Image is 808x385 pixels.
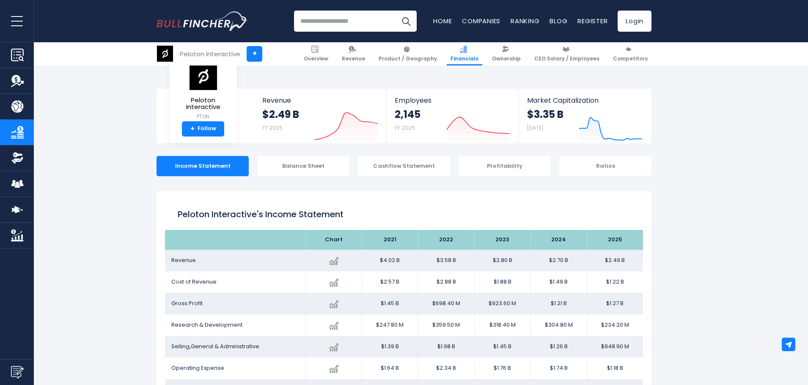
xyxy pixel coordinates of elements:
td: $1.49 B [530,271,587,293]
td: $1.64 B [362,358,418,379]
div: Balance Sheet [257,156,349,176]
a: Financials [447,42,482,66]
a: Market Capitalization $3.35 B [DATE] [519,89,651,143]
td: $247.80 M [362,314,418,336]
td: $359.50 M [418,314,474,336]
small: FY 2025 [262,124,283,131]
td: $1.21 B [530,293,587,314]
a: Ranking [511,16,539,25]
a: Companies [462,16,500,25]
td: $1.26 B [530,336,587,358]
span: CEO Salary / Employees [534,55,599,62]
button: Search [396,11,417,32]
span: Ownership [492,55,521,62]
span: Competitors [613,55,648,62]
h1: Peloton Interactive's Income Statement [178,208,630,221]
a: + [247,46,262,62]
td: $1.76 B [474,358,530,379]
td: $2.80 B [474,250,530,271]
td: $923.60 M [474,293,530,314]
small: PTON [176,113,230,120]
div: Ratios [559,156,651,176]
td: $234.20 M [587,314,643,336]
div: Income Statement [157,156,249,176]
td: $1.39 B [362,336,418,358]
span: Cost of Revenue [171,278,217,286]
a: Product / Geography [375,42,441,66]
img: PTON logo [188,62,218,90]
img: PTON logo [157,46,173,62]
span: Revenue [171,256,196,264]
td: $2.70 B [530,250,587,271]
td: $318.40 M [474,314,530,336]
span: Financials [451,55,478,62]
strong: $3.35 B [527,108,563,121]
strong: + [190,125,195,133]
a: Revenue $2.49 B FY 2025 [254,89,386,143]
a: Go to homepage [157,11,247,31]
th: 2022 [418,230,474,250]
td: $1.45 B [362,293,418,314]
img: Ownership [11,152,24,164]
td: $1.88 B [474,271,530,293]
th: 2025 [587,230,643,250]
span: Overview [304,55,328,62]
span: Product / Geography [379,55,437,62]
td: $304.80 M [530,314,587,336]
td: $1.27 B [587,293,643,314]
a: Login [618,11,651,32]
strong: 2,145 [395,108,420,121]
a: CEO Salary / Employees [530,42,603,66]
td: $2.49 B [587,250,643,271]
span: Operating Expense [171,364,224,372]
td: $1.98 B [418,336,474,358]
td: $1.74 B [530,358,587,379]
td: $2.88 B [418,271,474,293]
span: Peloton Interactive [176,97,230,111]
span: Employees [395,96,509,104]
strong: $2.49 B [262,108,299,121]
div: Profitability [459,156,551,176]
small: [DATE] [527,124,543,131]
span: Revenue [262,96,378,104]
div: Cashflow Statement [358,156,450,176]
a: Register [577,16,607,25]
span: Research & Development [171,321,242,329]
span: Revenue [342,55,365,62]
td: $2.57 B [362,271,418,293]
a: Ownership [488,42,525,66]
td: $3.58 B [418,250,474,271]
img: Bullfincher logo [157,11,248,31]
th: Chart [305,230,362,250]
a: Competitors [609,42,651,66]
td: $4.02 B [362,250,418,271]
span: Selling,General & Administrative [171,342,259,350]
td: $948.90 M [587,336,643,358]
td: $1.22 B [587,271,643,293]
span: Gross Profit [171,299,203,307]
a: Overview [300,42,332,66]
a: Revenue [338,42,369,66]
a: Home [433,16,452,25]
span: Market Capitalization [527,96,642,104]
a: Employees 2,145 FY 2025 [386,89,518,143]
a: Blog [550,16,567,25]
a: Peloton Interactive PTON [176,62,231,121]
th: 2021 [362,230,418,250]
th: 2024 [530,230,587,250]
td: $2.34 B [418,358,474,379]
div: Peloton Interactive [180,49,240,59]
td: $1.18 B [587,358,643,379]
td: $1.45 B [474,336,530,358]
small: FY 2025 [395,124,415,131]
th: 2023 [474,230,530,250]
td: $698.40 M [418,293,474,314]
a: +Follow [182,121,224,137]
